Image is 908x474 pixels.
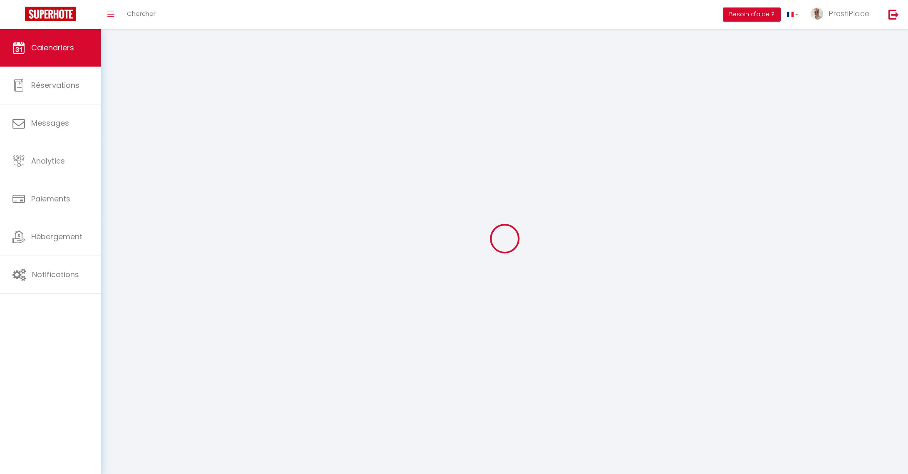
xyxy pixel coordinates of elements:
[723,7,781,22] button: Besoin d'aide ?
[31,231,82,242] span: Hébergement
[31,80,79,90] span: Réservations
[31,194,70,204] span: Paiements
[127,9,156,18] span: Chercher
[25,7,76,21] img: Super Booking
[888,9,899,20] img: logout
[31,156,65,166] span: Analytics
[31,118,69,128] span: Messages
[829,8,869,19] span: PrestiPlace
[32,269,79,280] span: Notifications
[31,42,74,53] span: Calendriers
[811,7,823,20] img: ...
